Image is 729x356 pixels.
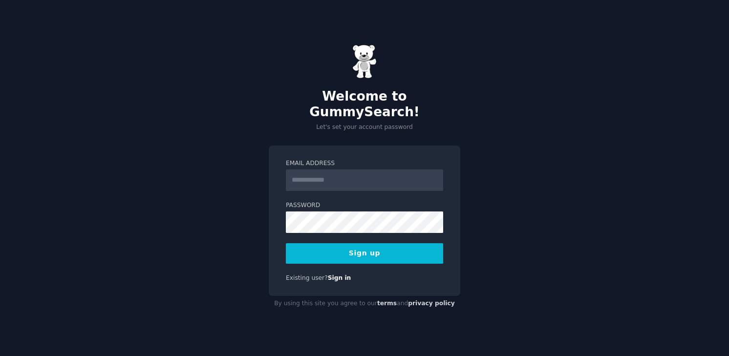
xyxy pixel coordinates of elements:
div: By using this site you agree to our and [269,296,460,312]
a: Sign in [328,274,351,281]
img: Gummy Bear [352,44,377,79]
label: Email Address [286,159,443,168]
h2: Welcome to GummySearch! [269,89,460,120]
a: terms [377,300,397,307]
p: Let's set your account password [269,123,460,132]
a: privacy policy [408,300,455,307]
span: Existing user? [286,274,328,281]
label: Password [286,201,443,210]
button: Sign up [286,243,443,264]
